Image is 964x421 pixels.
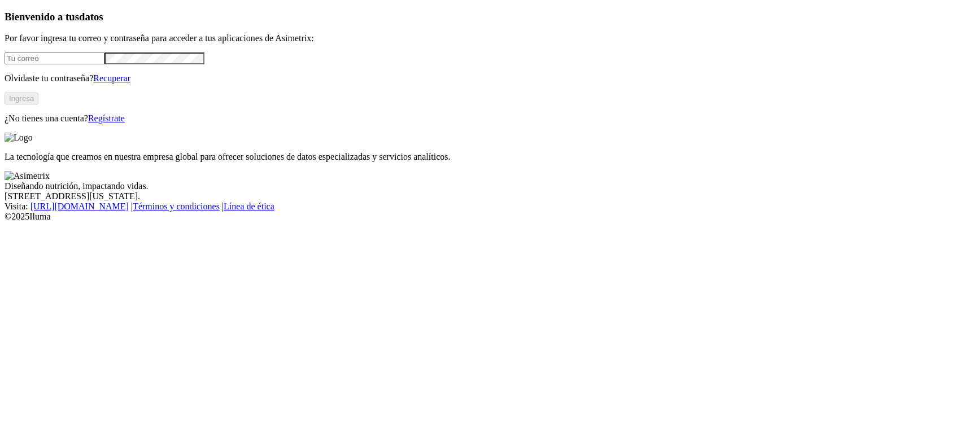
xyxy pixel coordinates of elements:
[79,11,103,23] span: datos
[5,212,959,222] div: © 2025 Iluma
[5,171,50,181] img: Asimetrix
[5,33,959,43] p: Por favor ingresa tu correo y contraseña para acceder a tus aplicaciones de Asimetrix:
[30,201,129,211] a: [URL][DOMAIN_NAME]
[5,113,959,124] p: ¿No tienes una cuenta?
[5,133,33,143] img: Logo
[5,152,959,162] p: La tecnología que creamos en nuestra empresa global para ofrecer soluciones de datos especializad...
[133,201,220,211] a: Términos y condiciones
[5,181,959,191] div: Diseñando nutrición, impactando vidas.
[93,73,130,83] a: Recuperar
[88,113,125,123] a: Regístrate
[5,191,959,201] div: [STREET_ADDRESS][US_STATE].
[5,93,38,104] button: Ingresa
[224,201,274,211] a: Línea de ética
[5,11,959,23] h3: Bienvenido a tus
[5,52,104,64] input: Tu correo
[5,73,959,84] p: Olvidaste tu contraseña?
[5,201,959,212] div: Visita : | |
